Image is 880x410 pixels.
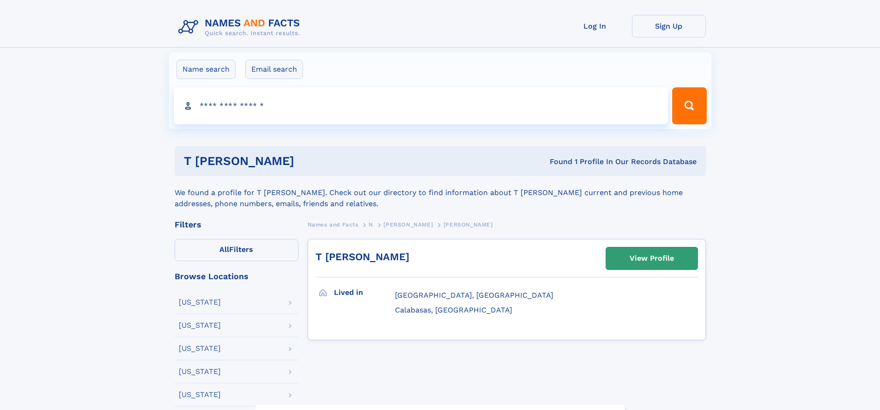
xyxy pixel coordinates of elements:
div: Browse Locations [175,272,298,281]
span: All [219,245,229,254]
a: T [PERSON_NAME] [316,251,409,263]
a: Sign Up [632,15,706,37]
div: [US_STATE] [179,345,221,352]
div: [US_STATE] [179,391,221,398]
div: [US_STATE] [179,368,221,375]
a: Names and Facts [308,219,358,230]
span: N [369,221,373,228]
span: [GEOGRAPHIC_DATA], [GEOGRAPHIC_DATA] [395,291,553,300]
div: Filters [175,220,298,229]
label: Name search [176,60,236,79]
input: search input [174,87,668,124]
img: Logo Names and Facts [175,15,308,40]
span: Calabasas, [GEOGRAPHIC_DATA] [395,306,512,314]
div: [US_STATE] [179,322,221,329]
div: We found a profile for T [PERSON_NAME]. Check out our directory to find information about T [PERS... [175,176,706,209]
div: View Profile [630,248,674,269]
a: N [369,219,373,230]
a: [PERSON_NAME] [383,219,433,230]
a: View Profile [606,247,698,269]
h3: Lived in [334,285,395,300]
div: Found 1 Profile In Our Records Database [422,157,697,167]
span: [PERSON_NAME] [383,221,433,228]
span: [PERSON_NAME] [443,221,493,228]
div: [US_STATE] [179,299,221,306]
a: Log In [558,15,632,37]
label: Email search [245,60,303,79]
button: Search Button [672,87,706,124]
h1: T [PERSON_NAME] [184,155,422,167]
label: Filters [175,239,298,261]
